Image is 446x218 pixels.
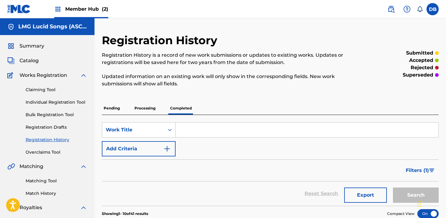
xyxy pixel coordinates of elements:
[168,102,194,115] p: Completed
[406,167,429,174] span: Filters ( 1 )
[133,102,157,115] p: Processing
[26,178,87,184] a: Matching Tool
[18,23,87,30] h5: LMG Lucid Songs (ASCAP)
[26,112,87,118] a: Bulk Registration Tool
[102,102,122,115] p: Pending
[411,64,433,71] p: rejected
[26,149,87,155] a: Overclaims Tool
[417,6,423,12] div: Notifications
[26,124,87,130] a: Registration Drafts
[417,195,421,213] div: Drag
[403,5,411,13] img: help
[385,3,397,15] a: Public Search
[102,6,108,12] span: (2)
[7,57,15,64] img: Catalog
[102,122,439,206] form: Search Form
[102,34,220,47] h2: Registration History
[80,72,87,79] img: expand
[20,42,44,50] span: Summary
[80,204,87,211] img: expand
[7,23,15,30] img: Accounts
[7,72,15,79] img: Works Registration
[416,189,446,218] iframe: Chat Widget
[102,141,176,156] button: Add Criteria
[409,57,433,64] p: accepted
[102,52,361,66] p: Registration History is a record of new work submissions or updates to existing works. Updates or...
[7,42,44,50] a: SummarySummary
[20,72,67,79] span: Works Registration
[20,163,43,170] span: Matching
[406,49,433,57] p: submitted
[26,190,87,197] a: Match History
[26,87,87,93] a: Claiming Tool
[106,126,161,134] div: Work Title
[80,163,87,170] img: expand
[102,211,148,216] p: Showing 1 - 10 of 41 results
[65,5,108,13] span: Member Hub
[102,73,361,88] p: Updated information on an existing work will only show in the corresponding fields. New work subm...
[7,163,15,170] img: Matching
[7,57,39,64] a: CatalogCatalog
[426,3,439,15] div: User Menu
[163,145,171,152] img: 9d2ae6d4665cec9f34b9.svg
[7,5,31,13] img: MLC Logo
[387,5,395,13] img: search
[403,71,433,79] p: superseded
[54,5,62,13] img: Top Rightsholders
[344,188,387,203] button: Export
[26,99,87,105] a: Individual Registration Tool
[7,42,15,50] img: Summary
[26,137,87,143] a: Registration History
[402,163,439,178] button: Filters (1)
[401,3,413,15] div: Help
[20,57,39,64] span: Catalog
[429,135,446,184] iframe: Resource Center
[20,204,42,211] span: Royalties
[387,211,415,216] span: Compact View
